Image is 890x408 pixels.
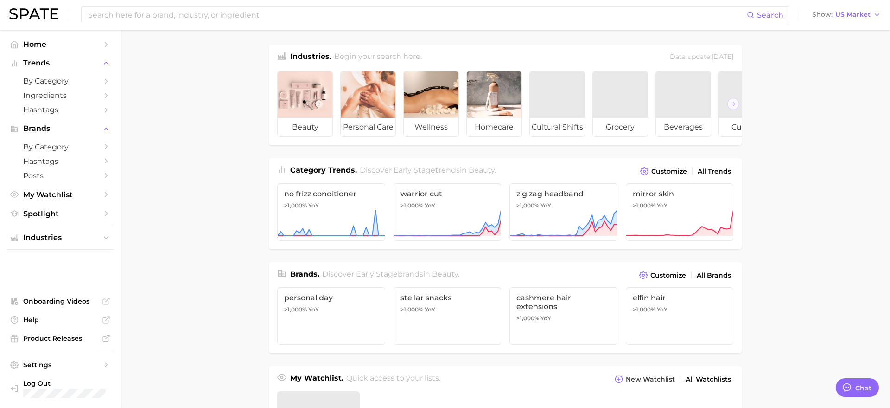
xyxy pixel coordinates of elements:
[530,118,585,136] span: cultural shifts
[516,293,610,311] span: cashmere hair extensions
[7,188,113,202] a: My Watchlist
[633,306,655,313] span: >1,000%
[657,306,667,313] span: YoY
[7,140,113,154] a: by Category
[7,168,113,183] a: Posts
[284,306,307,313] span: >1,000%
[277,183,385,241] a: no frizz conditioner>1,000% YoY
[23,233,97,242] span: Industries
[334,51,422,64] h2: Begin your search here.
[7,207,113,221] a: Spotlight
[23,77,97,85] span: by Category
[656,118,711,136] span: beverages
[277,71,333,137] a: beauty
[308,306,319,313] span: YoY
[23,59,97,67] span: Trends
[277,287,385,345] a: personal day>1,000% YoY
[7,74,113,88] a: by Category
[593,118,648,136] span: grocery
[290,373,343,386] h1: My Watchlist.
[7,37,113,52] a: Home
[7,154,113,168] a: Hashtags
[87,7,747,23] input: Search here for a brand, industry, or ingredient
[308,202,319,209] span: YoY
[469,166,495,175] span: beauty
[540,315,551,322] span: YoY
[7,56,113,70] button: Trends
[695,165,733,178] a: All Trends
[810,9,883,21] button: ShowUS Market
[727,98,739,110] button: Scroll Right
[698,168,731,175] span: All Trends
[23,316,97,324] span: Help
[7,231,113,245] button: Industries
[835,12,871,17] span: US Market
[7,313,113,327] a: Help
[812,12,833,17] span: Show
[757,11,783,19] span: Search
[284,293,378,302] span: personal day
[394,183,502,241] a: warrior cut>1,000% YoY
[23,209,97,218] span: Spotlight
[670,51,733,64] div: Data update: [DATE]
[516,189,610,198] span: zig zag headband
[638,165,689,178] button: Customize
[425,306,435,313] span: YoY
[7,331,113,345] a: Product Releases
[400,293,495,302] span: stellar snacks
[23,379,113,388] span: Log Out
[394,287,502,345] a: stellar snacks>1,000% YoY
[650,272,686,279] span: Customize
[683,373,733,386] a: All Watchlists
[23,171,97,180] span: Posts
[466,71,522,137] a: homecare
[592,71,648,137] a: grocery
[657,202,667,209] span: YoY
[425,202,435,209] span: YoY
[509,183,617,241] a: zig zag headband>1,000% YoY
[400,306,423,313] span: >1,000%
[626,183,734,241] a: mirror skin>1,000% YoY
[432,270,458,278] span: beauty
[23,105,97,114] span: Hashtags
[346,373,440,386] h2: Quick access to your lists.
[23,297,97,305] span: Onboarding Videos
[322,270,459,278] span: Discover Early Stage brands in .
[719,118,774,136] span: culinary
[633,189,727,198] span: mirror skin
[694,269,733,282] a: All Brands
[360,166,496,175] span: Discover Early Stage trends in .
[23,124,97,133] span: Brands
[284,189,378,198] span: no frizz conditioner
[637,269,688,282] button: Customize
[23,40,97,49] span: Home
[23,91,97,100] span: Ingredients
[404,118,458,136] span: wellness
[23,157,97,166] span: Hashtags
[23,361,97,369] span: Settings
[612,373,677,386] button: New Watchlist
[340,71,396,137] a: personal care
[633,293,727,302] span: elfin hair
[686,376,731,383] span: All Watchlists
[290,166,357,175] span: Category Trends .
[7,358,113,372] a: Settings
[697,272,731,279] span: All Brands
[9,8,58,19] img: SPATE
[633,202,655,209] span: >1,000%
[7,294,113,308] a: Onboarding Videos
[467,118,521,136] span: homecare
[529,71,585,137] a: cultural shifts
[400,202,423,209] span: >1,000%
[7,376,113,401] a: Log out. Currently logged in with e-mail mary.wallen@curology.com.
[403,71,459,137] a: wellness
[7,103,113,117] a: Hashtags
[290,270,319,278] span: Brands .
[626,376,675,383] span: New Watchlist
[540,202,551,209] span: YoY
[7,122,113,136] button: Brands
[290,51,331,64] h1: Industries.
[7,88,113,103] a: Ingredients
[278,118,332,136] span: beauty
[651,168,687,175] span: Customize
